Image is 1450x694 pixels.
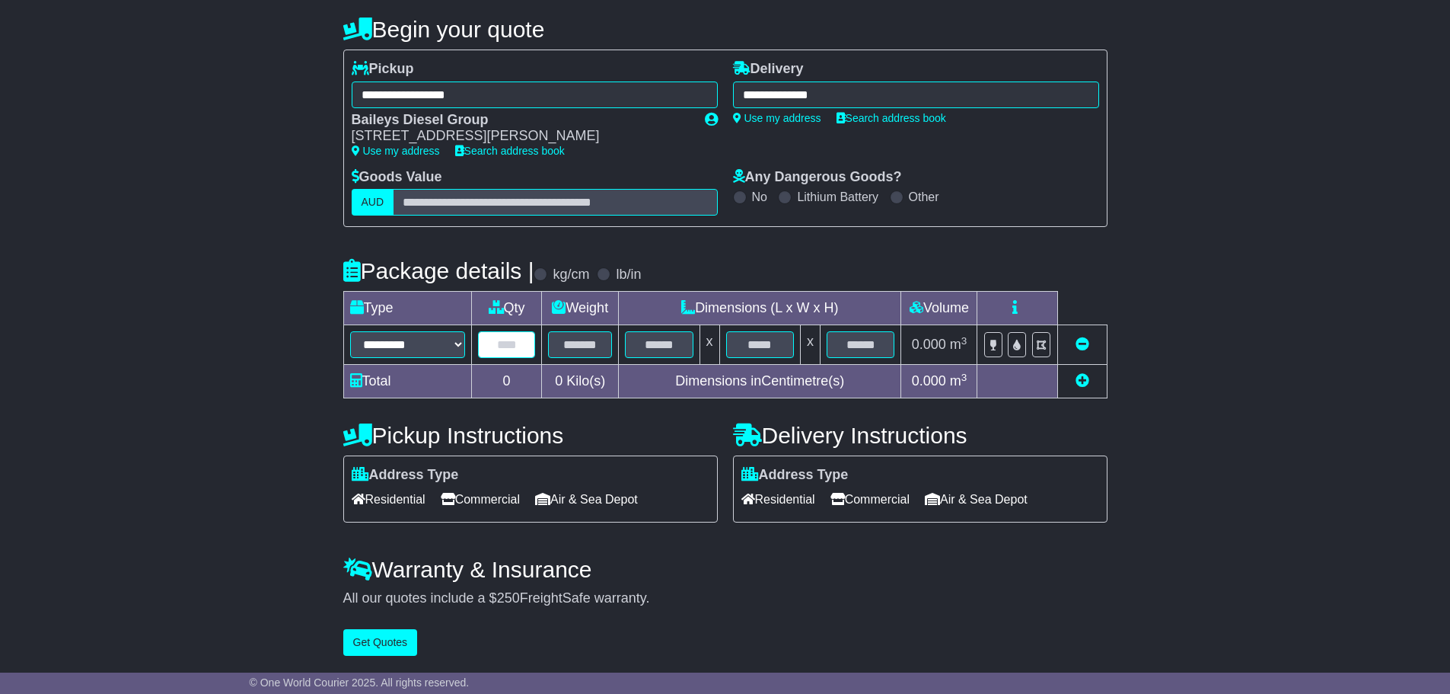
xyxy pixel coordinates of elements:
[343,423,718,448] h4: Pickup Instructions
[455,145,565,157] a: Search address book
[352,169,442,186] label: Goods Value
[555,373,562,389] span: 0
[733,423,1107,448] h4: Delivery Instructions
[961,372,967,383] sup: 3
[800,325,820,365] td: x
[352,112,690,129] div: Baileys Diesel Group
[542,365,619,398] td: Kilo(s)
[741,488,815,511] span: Residential
[901,292,977,325] td: Volume
[733,169,902,186] label: Any Dangerous Goods?
[343,292,471,325] td: Type
[250,676,470,689] span: © One World Courier 2025. All rights reserved.
[352,467,459,484] label: Address Type
[733,61,804,78] label: Delivery
[497,590,520,606] span: 250
[752,190,767,204] label: No
[830,488,910,511] span: Commercial
[542,292,619,325] td: Weight
[925,488,1028,511] span: Air & Sea Depot
[343,557,1107,582] h4: Warranty & Insurance
[471,292,542,325] td: Qty
[619,365,901,398] td: Dimensions in Centimetre(s)
[797,190,878,204] label: Lithium Battery
[741,467,849,484] label: Address Type
[1076,373,1089,389] a: Add new item
[352,145,440,157] a: Use my address
[352,61,414,78] label: Pickup
[343,590,1107,607] div: All our quotes include a $ FreightSafe warranty.
[1076,337,1089,352] a: Remove this item
[471,365,542,398] td: 0
[553,267,589,283] label: kg/cm
[352,189,394,216] label: AUD
[950,337,967,352] span: m
[352,128,690,145] div: [STREET_ADDRESS][PERSON_NAME]
[343,365,471,398] td: Total
[343,258,534,283] h4: Package details |
[535,488,638,511] span: Air & Sea Depot
[616,267,641,283] label: lb/in
[352,488,425,511] span: Residential
[950,373,967,389] span: m
[912,373,946,389] span: 0.000
[912,337,946,352] span: 0.000
[700,325,719,365] td: x
[441,488,520,511] span: Commercial
[343,17,1107,42] h4: Begin your quote
[909,190,939,204] label: Other
[619,292,901,325] td: Dimensions (L x W x H)
[733,112,821,124] a: Use my address
[961,335,967,347] sup: 3
[837,112,946,124] a: Search address book
[343,629,418,656] button: Get Quotes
